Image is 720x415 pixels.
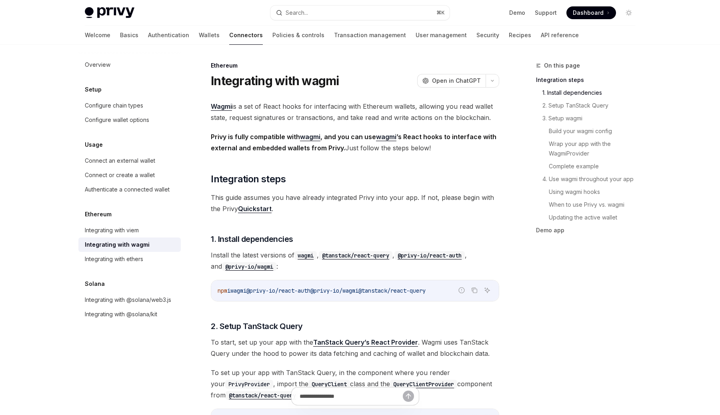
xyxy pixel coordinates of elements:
[227,287,230,294] span: i
[85,156,155,166] div: Connect an external wallet
[238,205,272,213] a: Quickstart
[313,338,418,347] a: TanStack Query’s React Provider
[566,6,616,19] a: Dashboard
[294,251,317,259] a: wagmi
[536,160,642,173] a: Complete example
[536,224,642,237] a: Demo app
[78,182,181,197] a: Authenticate a connected wallet
[319,251,392,259] a: @tanstack/react-query
[272,26,324,45] a: Policies & controls
[535,9,557,17] a: Support
[536,173,642,186] a: 4. Use wagmi throughout your app
[573,9,604,17] span: Dashboard
[229,26,263,45] a: Connectors
[78,58,181,72] a: Overview
[403,391,414,402] button: Send message
[536,211,642,224] a: Updating the active wallet
[211,173,286,186] span: Integration steps
[211,337,499,359] span: To start, set up your app with the . Wagmi uses TanStack Query under the hood to power its data f...
[85,85,102,94] h5: Setup
[456,285,467,295] button: Report incorrect code
[536,74,642,86] a: Integration steps
[376,133,396,141] a: wagmi
[536,86,642,99] a: 1. Install dependencies
[85,225,139,235] div: Integrating with viem
[211,102,232,111] a: Wagmi
[509,9,525,17] a: Demo
[199,26,220,45] a: Wallets
[85,209,112,219] h5: Ethereum
[230,287,246,294] span: wagmi
[85,140,103,150] h5: Usage
[85,295,171,305] div: Integrating with @solana/web3.js
[300,387,403,405] input: Ask a question...
[536,99,642,112] a: 2. Setup TanStack Query
[436,10,445,16] span: ⌘ K
[85,170,155,180] div: Connect or create a wallet
[246,287,310,294] span: @privy-io/react-auth
[225,380,273,389] code: PrivyProvider
[78,113,181,127] a: Configure wallet options
[622,6,635,19] button: Toggle dark mode
[78,154,181,168] a: Connect an external wallet
[211,74,339,88] h1: Integrating with wagmi
[222,262,276,270] a: @privy-io/wagmi
[78,307,181,321] a: Integrating with @solana/kit
[536,125,642,138] a: Build your wagmi config
[536,186,642,198] a: Using wagmi hooks
[78,237,181,252] a: Integrating with wagmi
[85,60,110,70] div: Overview
[541,26,579,45] a: API reference
[319,251,392,260] code: @tanstack/react-query
[536,138,642,160] a: Wrap your app with the WagmiProvider
[211,249,499,272] span: Install the latest versions of , , , and :
[394,251,465,260] code: @privy-io/react-auth
[218,287,227,294] span: npm
[211,101,499,123] span: is a set of React hooks for interfacing with Ethereum wallets, allowing you read wallet state, re...
[308,380,350,389] code: QueryClient
[78,223,181,237] a: Integrating with viem
[416,26,467,45] a: User management
[211,233,293,245] span: 1. Install dependencies
[476,26,499,45] a: Security
[536,198,642,211] a: When to use Privy vs. wagmi
[85,309,157,319] div: Integrating with @solana/kit
[211,131,499,154] span: Just follow the steps below!
[85,26,110,45] a: Welcome
[85,101,143,110] div: Configure chain types
[211,367,499,401] span: To set up your app with TanStack Query, in the component where you render your , import the class...
[211,321,303,332] span: 2. Setup TanStack Query
[509,26,531,45] a: Recipes
[78,293,181,307] a: Integrating with @solana/web3.js
[390,380,457,389] code: QueryClientProvider
[536,112,642,125] a: 3. Setup wagmi
[394,251,465,259] a: @privy-io/react-auth
[300,133,320,141] a: wagmi
[310,287,358,294] span: @privy-io/wagmi
[211,133,496,152] strong: Privy is fully compatible with , and you can use ’s React hooks to interface with external and em...
[544,61,580,70] span: On this page
[417,74,486,88] button: Open in ChatGPT
[358,287,426,294] span: @tanstack/react-query
[78,98,181,113] a: Configure chain types
[469,285,480,295] button: Copy the contents from the code block
[294,251,317,260] code: wagmi
[78,168,181,182] a: Connect or create a wallet
[85,254,143,264] div: Integrating with ethers
[85,185,170,194] div: Authenticate a connected wallet
[85,7,134,18] img: light logo
[120,26,138,45] a: Basics
[85,240,150,249] div: Integrating with wagmi
[432,77,481,85] span: Open in ChatGPT
[270,6,450,20] button: Search...⌘K
[390,380,457,388] a: QueryClientProvider
[334,26,406,45] a: Transaction management
[211,192,499,214] span: This guide assumes you have already integrated Privy into your app. If not, please begin with the...
[85,279,105,289] h5: Solana
[308,380,350,388] a: QueryClient
[148,26,189,45] a: Authentication
[78,252,181,266] a: Integrating with ethers
[211,62,499,70] div: Ethereum
[286,8,308,18] div: Search...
